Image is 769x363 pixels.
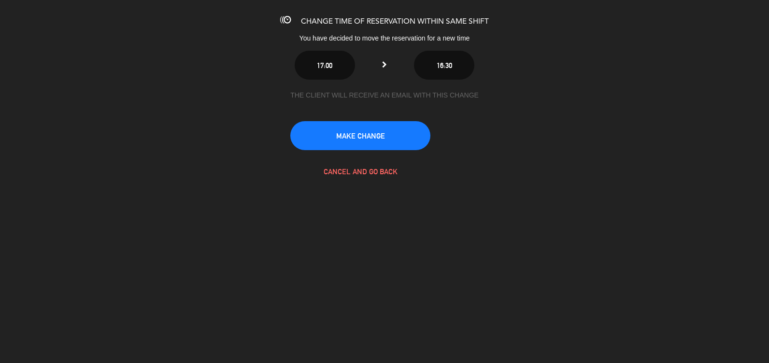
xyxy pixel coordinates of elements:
[290,90,479,101] div: THE CLIENT WILL RECEIVE AN EMAIL WITH THIS CHANGE
[414,51,474,80] button: 16:30
[290,121,430,150] button: MAKE CHANGE
[290,157,430,186] button: CANCEL AND GO BACK
[295,51,355,80] button: 17:00
[317,61,332,70] span: 17:00
[225,33,544,44] div: You have decided to move the reservation for a new time
[301,18,489,26] span: CHANGE TIME OF RESERVATION WITHIN SAME SHIFT
[437,61,452,70] span: 16:30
